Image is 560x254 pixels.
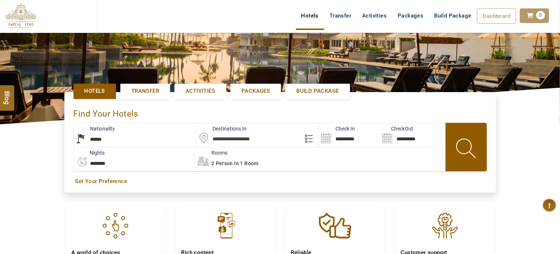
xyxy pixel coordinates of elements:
label: Rooms [195,149,228,156]
a: Build Package [285,84,350,99]
input: Search [319,123,380,147]
label: CheckOut [380,125,413,132]
span: Transfer [131,87,159,95]
a: Activities [174,84,226,99]
span: Activities [185,87,215,95]
a: Transfer [324,8,357,23]
a: 0 [520,8,549,23]
span: Blog [3,91,12,97]
label: Check In [319,125,355,132]
span: Packages [241,87,270,95]
div: Find Your Hotels [74,101,487,123]
a: Hotels [74,84,116,99]
a: Set Your Preference [75,178,485,185]
input: Search [380,123,441,147]
a: Hotels [296,8,324,23]
a: Packages [230,84,281,99]
a: Activities [357,8,392,23]
label: nights [74,149,105,156]
span: 2 Person in 1 Room [211,160,259,166]
a: Build Package [429,8,477,23]
span: Build Package [296,87,339,95]
span: 0 [536,11,545,19]
span: Hotels [84,87,105,95]
img: The Royal Line Holidays [5,3,36,31]
a: Transfer [120,84,170,99]
span: Dashboard [483,13,511,19]
a: Packages [392,8,429,23]
label: Destinations In [196,125,247,132]
label: Nationality [74,125,115,132]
